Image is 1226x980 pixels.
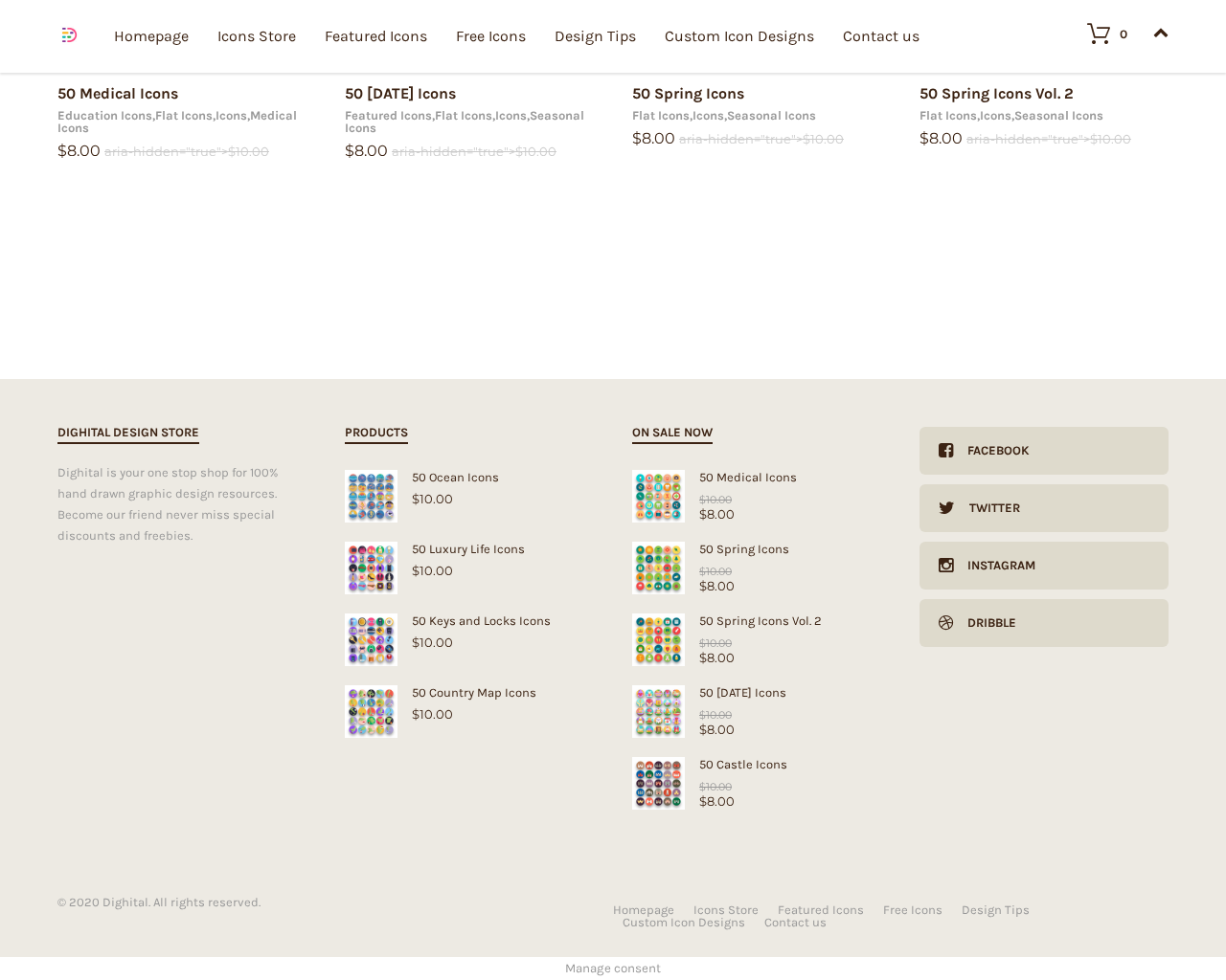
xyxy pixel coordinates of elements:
div: 0 [1120,28,1127,40]
a: 0 [1068,22,1127,45]
bdi: 8.00 [919,129,963,147]
a: 50 Spring Icons [632,84,744,102]
bdi: 8.00 [699,722,735,737]
div: 50 Medical Icons [632,470,881,484]
span: $ [412,563,420,578]
bdi: 8.00 [57,142,101,160]
span: $ [345,142,354,160]
a: Flat Icons [919,108,977,122]
img: Castle Icons [632,757,685,810]
a: Icons [692,108,724,122]
a: Featured Icons [778,903,864,916]
img: Spring Icons [632,613,685,666]
span: $ [699,578,707,593]
span: $ [699,493,706,506]
div: Instagram [953,542,1035,590]
bdi: 10.00 [699,636,732,650]
span: $ [699,650,707,665]
bdi: 8.00 [699,506,735,522]
a: Flat Icons [632,108,690,122]
span: $ [803,131,810,146]
span: $ [412,706,420,722]
span: $ [919,129,929,147]
a: 50 Spring Icons Vol. 2 [919,84,1074,102]
a: Homepage [613,903,674,916]
a: Flat Icons [155,108,213,122]
del: aria-hidden="true"> [966,133,1131,145]
div: 50 Keys and Locks Icons [345,613,594,628]
bdi: 10.00 [699,708,732,722]
div: 50 Castle Icons [632,757,881,771]
span: $ [1090,131,1098,146]
a: Icons [495,108,527,122]
div: Twitter [955,484,1020,532]
a: 50 Luxury Life Icons$10.00 [345,542,594,578]
a: 50 Medical Icons [57,84,178,102]
a: Icons [980,108,1011,122]
div: 50 Spring Icons Vol. 2 [632,613,881,628]
a: 50 Ocean Icons$10.00 [345,470,594,506]
a: Seasonal Icons [1014,108,1103,122]
span: $ [699,780,706,793]
div: © 2020 Dighital. All rights reserved. [57,896,613,908]
del: aria-hidden="true"> [392,145,556,158]
span: $ [699,793,707,809]
div: Dribble [953,599,1016,647]
h2: On sale now [632,422,713,444]
span: $ [412,491,420,506]
a: Spring Icons50 Spring Icons$8.00 [632,542,881,593]
bdi: 10.00 [699,780,732,793]
span: $ [57,142,67,160]
span: $ [228,144,236,159]
a: 50 [DATE] Icons [345,84,456,102]
div: 50 Country Map Icons [345,685,594,700]
span: $ [632,129,642,147]
a: Castle Icons50 Castle Icons$8.00 [632,757,881,809]
span: $ [699,565,706,578]
del: aria-hidden="true"> [679,133,844,145]
bdi: 10.00 [412,563,453,578]
h2: Products [345,422,408,444]
h2: Dighital Design Store [57,422,199,444]
span: $ [699,722,707,737]
span: $ [515,144,523,159]
del: aria-hidden="true"> [104,145,269,158]
bdi: 8.00 [345,142,388,160]
div: 50 Spring Icons [632,542,881,556]
div: Facebook [953,427,1030,475]
div: 50 [DATE] Icons [632,685,881,700]
span: $ [699,636,706,650]
bdi: 8.00 [699,650,735,665]
bdi: 10.00 [699,565,732,578]
a: Facebook [919,427,1169,475]
a: Seasonal Icons [727,108,816,122]
a: Custom Icon Designs [623,916,745,928]
a: Icons Store [693,903,759,916]
div: , , [919,109,1169,122]
a: Instagram [919,542,1169,590]
a: Flat Icons [435,108,492,122]
bdi: 10.00 [412,706,453,722]
bdi: 10.00 [803,131,844,146]
div: , , [632,109,881,122]
a: Medical Icons [57,108,297,135]
bdi: 10.00 [699,493,732,506]
bdi: 10.00 [412,635,453,650]
span: $ [699,708,706,722]
a: Featured Icons [345,108,432,122]
a: 50 Country Map Icons$10.00 [345,685,594,722]
span: $ [699,506,707,522]
a: Dribble [919,599,1169,647]
a: Icons [216,108,247,122]
a: Seasonal Icons [345,108,584,135]
img: Medical Icons [632,470,685,523]
a: Spring Icons50 Spring Icons Vol. 2$8.00 [632,613,881,665]
div: Dighital is your one stop shop for 100% hand drawn graphic design resources. Become our friend ne... [57,462,306,546]
img: Easter Icons [632,685,685,738]
a: Contact us [764,916,827,928]
bdi: 8.00 [632,129,675,147]
bdi: 10.00 [1090,131,1131,146]
a: Free Icons [883,903,942,916]
div: , , , [345,109,594,134]
img: Spring Icons [632,542,685,594]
